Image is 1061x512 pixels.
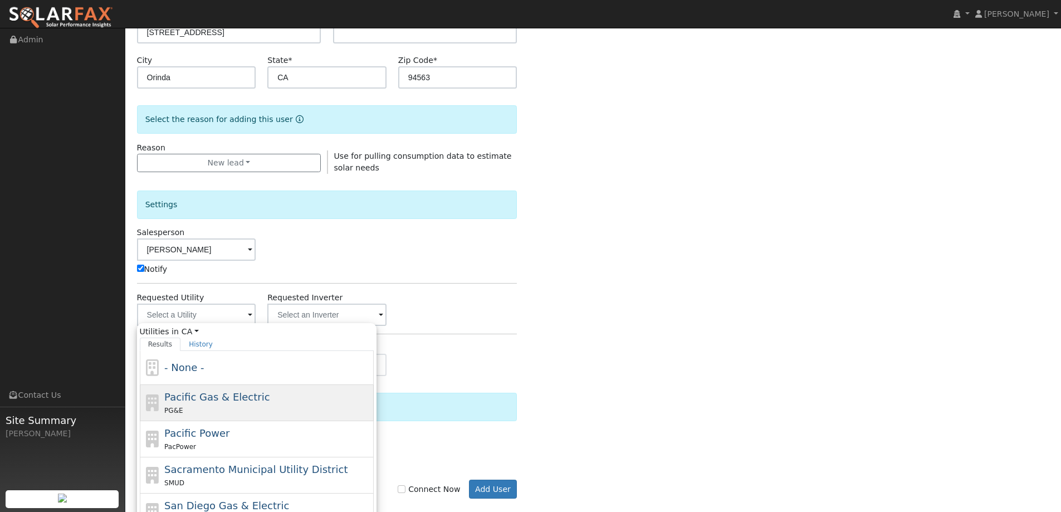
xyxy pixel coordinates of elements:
[164,464,348,475] span: Sacramento Municipal Utility District
[137,105,517,134] div: Select the reason for adding this user
[984,9,1049,18] span: [PERSON_NAME]
[398,485,405,493] input: Connect Now
[137,265,144,272] input: Notify
[137,238,256,261] input: Select a User
[334,152,512,172] span: Use for pulling consumption data to estimate solar needs
[140,338,181,351] a: Results
[6,428,119,440] div: [PERSON_NAME]
[6,413,119,428] span: Site Summary
[293,115,304,124] a: Reason for new user
[433,56,437,65] span: Required
[164,479,184,487] span: SMUD
[164,407,183,415] span: PG&E
[137,227,185,238] label: Salesperson
[137,304,256,326] input: Select a Utility
[267,304,387,326] input: Select an Inverter
[137,191,517,219] div: Settings
[137,264,168,275] label: Notify
[137,292,204,304] label: Requested Utility
[469,480,517,499] button: Add User
[398,484,460,495] label: Connect Now
[164,391,270,403] span: Pacific Gas & Electric
[164,443,196,451] span: PacPower
[164,500,289,511] span: San Diego Gas & Electric
[288,56,292,65] span: Required
[140,326,374,338] span: Utilities in
[398,55,437,66] label: Zip Code
[137,55,153,66] label: City
[267,55,292,66] label: State
[137,142,165,154] label: Reason
[164,427,229,439] span: Pacific Power
[164,362,204,373] span: - None -
[267,292,343,304] label: Requested Inverter
[58,494,67,503] img: retrieve
[180,338,221,351] a: History
[182,326,199,338] a: CA
[8,6,113,30] img: SolarFax
[137,154,321,173] button: New lead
